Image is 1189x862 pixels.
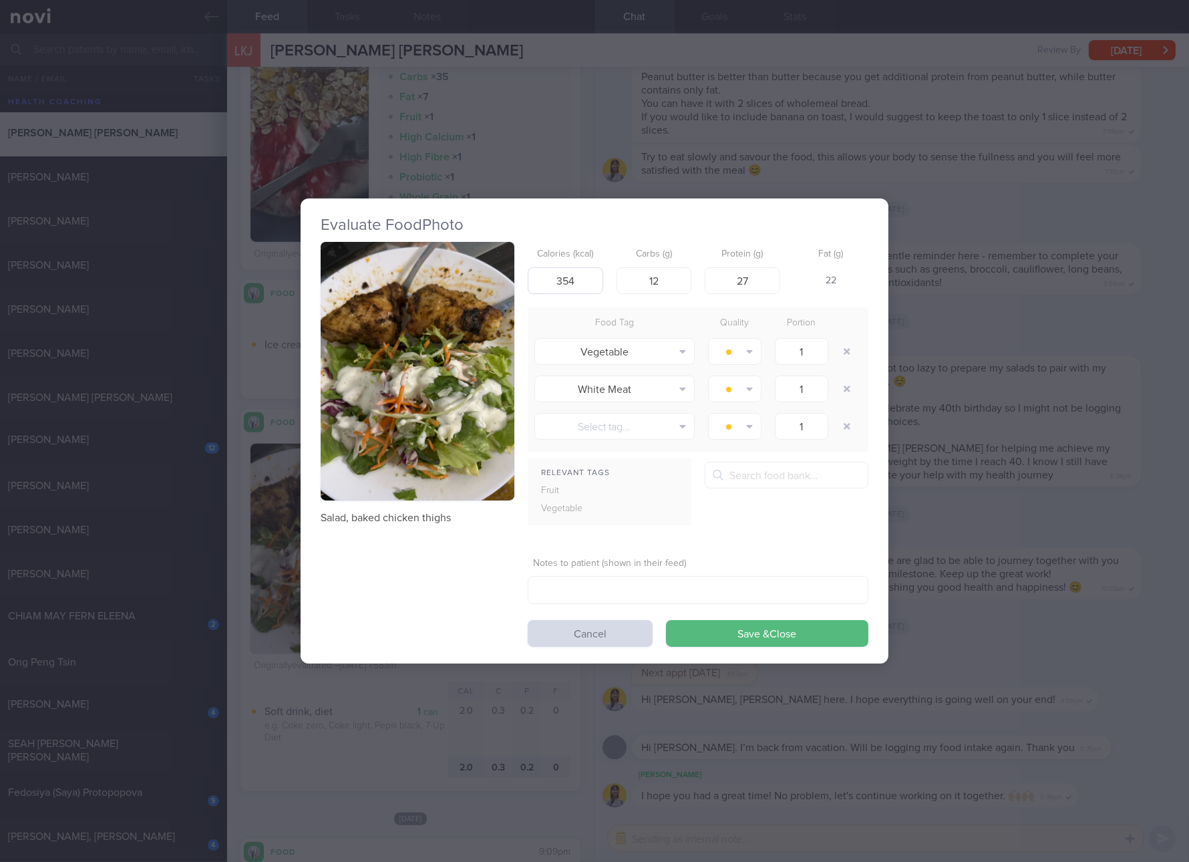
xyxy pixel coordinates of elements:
[705,267,780,294] input: 9
[528,500,613,519] div: Vegetable
[321,242,514,500] img: Salad, baked chicken thighs
[533,558,863,570] label: Notes to patient (shown in their feed)
[528,482,613,500] div: Fruit
[528,620,653,647] button: Cancel
[701,314,768,333] div: Quality
[799,249,864,261] label: Fat (g)
[534,376,695,402] button: White Meat
[534,413,695,440] button: Select tag...
[622,249,687,261] label: Carbs (g)
[775,376,828,402] input: 1.0
[794,267,869,295] div: 22
[617,267,692,294] input: 33
[321,215,868,235] h2: Evaluate Food Photo
[666,620,868,647] button: Save &Close
[321,511,514,525] p: Salad, baked chicken thighs
[533,249,598,261] label: Calories (kcal)
[528,314,701,333] div: Food Tag
[534,338,695,365] button: Vegetable
[710,249,775,261] label: Protein (g)
[768,314,835,333] div: Portion
[528,465,691,482] div: Relevant Tags
[775,413,828,440] input: 1.0
[705,462,868,488] input: Search food bank...
[775,338,828,365] input: 1.0
[528,267,603,294] input: 250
